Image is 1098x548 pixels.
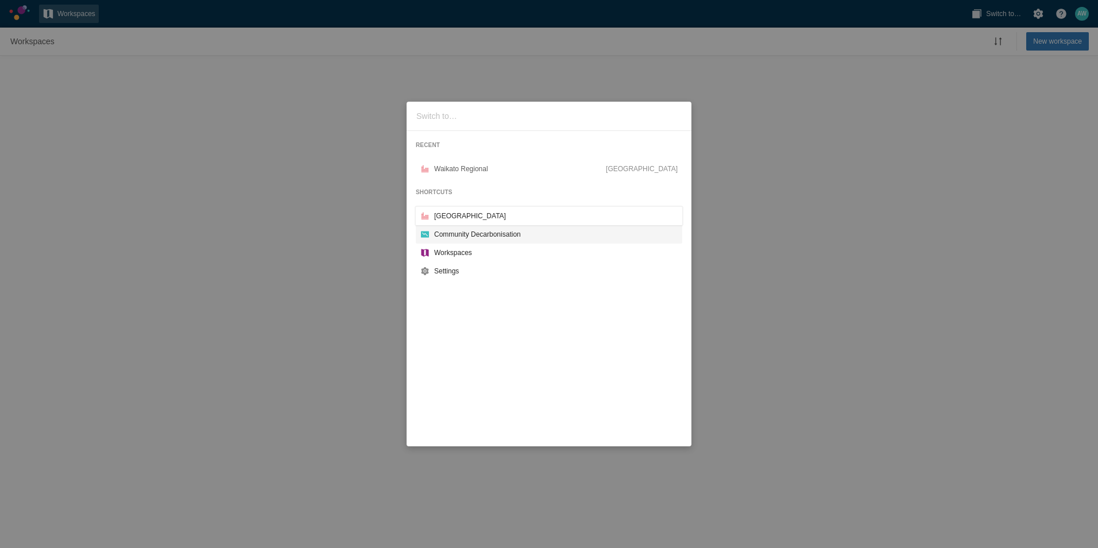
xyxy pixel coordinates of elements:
a: Waikato Regional[GEOGRAPHIC_DATA] [416,160,682,178]
a: [GEOGRAPHIC_DATA] [416,207,682,225]
input: Switch to… [411,106,687,126]
div: App switcher [407,102,691,446]
span: [GEOGRAPHIC_DATA] [606,163,678,175]
div: Settings [434,265,678,277]
a: Workspaces [416,244,682,262]
h4: SHORTCUTS [416,187,682,198]
a: Settings [416,262,682,280]
div: [GEOGRAPHIC_DATA] [434,210,678,222]
div: Waikato Regional [434,163,606,175]
h4: RECENT [416,140,682,150]
div: Workspaces [434,247,678,258]
div: Community Decarbonisation [434,229,678,240]
a: Community Decarbonisation [416,225,682,244]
